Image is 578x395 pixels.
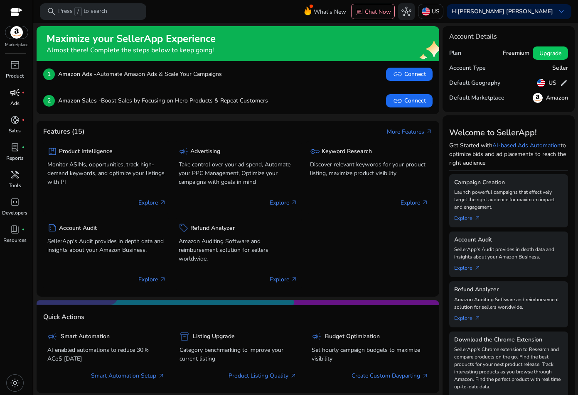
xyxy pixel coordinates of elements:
[43,128,84,136] h4: Features (15)
[325,333,380,340] h5: Budget Optimization
[393,96,426,106] span: Connect
[10,142,20,152] span: lab_profile
[454,179,563,186] h5: Campaign Creation
[422,199,428,206] span: arrow_outward
[160,276,166,283] span: arrow_outward
[314,5,346,19] span: What's New
[474,215,481,222] span: arrow_outward
[539,49,561,58] span: Upgrade
[449,33,568,41] h4: Account Details
[22,118,25,122] span: fiber_manual_record
[312,346,429,363] p: Set hourly campaign budgets to maximize visibility
[454,246,563,261] p: SellerApp's Audit provides in depth data and insights about your Amazon Business.
[449,128,568,138] h3: Welcome to SellerApp!
[58,96,268,105] p: Boost Sales by Focusing on Hero Products & Repeat Customers
[290,373,297,379] span: arrow_outward
[365,8,391,16] p: Chat Now
[10,197,20,207] span: code_blocks
[10,378,20,388] span: light_mode
[355,8,363,16] span: chat
[270,198,298,207] p: Explore
[58,7,107,16] p: Press to search
[47,146,57,156] span: package
[454,311,487,322] a: Explorearrow_outward
[387,127,433,136] a: More Featuresarrow_outward
[22,228,25,231] span: fiber_manual_record
[291,276,298,283] span: arrow_outward
[9,182,21,189] p: Tools
[74,7,82,16] span: /
[449,80,500,87] h5: Default Geography
[492,141,561,149] a: AI-based Ads Automation
[193,333,235,340] h5: Listing Upgrade
[270,275,298,284] p: Explore
[91,371,165,380] a: Smart Automation Setup
[560,79,568,87] span: edit
[158,373,165,379] span: arrow_outward
[422,373,428,379] span: arrow_outward
[47,237,166,254] p: SellerApp's Audit provides in depth data and insights about your Amazon Business.
[454,346,563,390] p: SellerApp's Chrome extension to Research and compare products on the go. Find the best products f...
[422,7,430,16] img: us.svg
[454,237,563,244] h5: Account Audit
[58,70,222,78] p: Automate Amazon Ads & Scale Your Campaigns
[454,188,563,211] p: Launch powerful campaigns that effectively target the right audience for maximum impact and engag...
[59,148,113,155] h5: Product Intelligence
[449,65,486,72] h5: Account Type
[291,199,298,206] span: arrow_outward
[310,146,320,156] span: key
[6,154,24,162] p: Reports
[190,225,235,232] h5: Refund Analyzer
[229,371,297,380] a: Product Listing Quality
[160,199,166,206] span: arrow_outward
[393,96,403,106] span: link
[546,95,568,102] h5: Amazon
[43,68,55,80] p: 1
[61,333,110,340] h5: Smart Automation
[537,361,547,368] b: 0.0
[9,127,21,134] p: Sales
[393,69,403,79] span: link
[312,332,322,341] span: campaign
[537,79,545,87] img: us.svg
[138,275,166,284] p: Explore
[179,237,298,263] p: Amazon Auditing Software and reimbursement solution for sellers worldwide.
[426,128,433,135] span: arrow_outward
[47,332,57,341] span: campaign
[401,7,411,17] span: hub
[10,60,20,70] span: inventory_2
[386,94,433,107] button: linkConnect
[43,313,84,321] h4: Quick Actions
[3,237,27,244] p: Resources
[190,148,220,155] h5: Advertising
[138,198,166,207] p: Explore
[47,223,57,233] span: summarize
[552,65,568,72] h5: Seller
[10,88,20,98] span: campaign
[59,225,97,232] h5: Account Audit
[432,4,440,19] p: US
[474,315,481,322] span: arrow_outward
[352,371,428,380] a: Create Custom Dayparting
[449,141,568,167] p: Get Started with to optimize bids and ad placements to reach the right audience
[58,70,96,78] b: Amazon Ads -
[5,26,28,39] img: amazon.svg
[474,265,481,271] span: arrow_outward
[22,91,25,94] span: fiber_manual_record
[10,115,20,125] span: donut_small
[179,146,189,156] span: campaign
[454,286,563,293] h5: Refund Analyzer
[179,160,298,186] p: Take control over your ad spend, Automate your PPC Management, Optimize your campaigns with goals...
[43,95,55,107] p: 2
[393,69,426,79] span: Connect
[5,42,28,48] p: Marketplace
[533,93,543,103] img: amazon.svg
[179,223,189,233] span: sell
[180,346,297,363] p: Category benchmarking to improve your current listing
[47,346,165,363] p: AI enabled automations to reduce 30% ACoS [DATE]
[47,33,216,45] h2: Maximize your SellerApp Experience
[10,170,20,180] span: handyman
[47,46,216,54] h4: Almost there! Complete the steps below to keep going!
[58,97,101,105] b: Amazon Sales -
[533,46,568,60] button: Upgrade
